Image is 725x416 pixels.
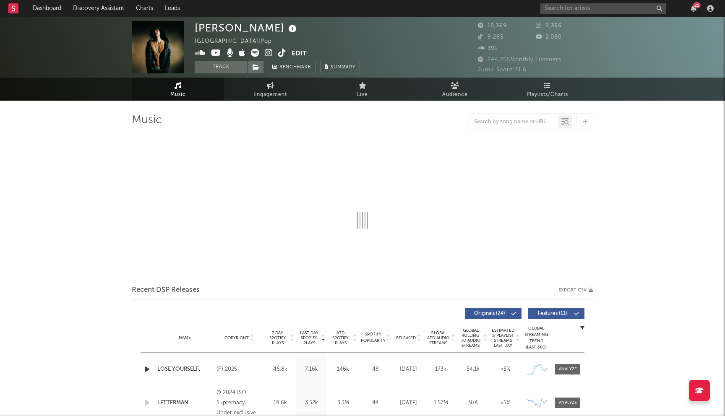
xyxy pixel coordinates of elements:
[195,36,282,47] div: [GEOGRAPHIC_DATA] | Pop
[361,399,390,407] div: 44
[478,67,527,73] span: Jump Score: 71.6
[195,21,299,35] div: [PERSON_NAME]
[266,330,289,346] span: 7 Day Spotify Plays
[298,399,325,407] div: 3.52k
[253,90,287,100] span: Engagement
[465,308,522,319] button: Originals(24)
[316,78,409,101] a: Live
[224,335,249,341] span: Copyright
[536,34,562,40] span: 2,060
[292,49,307,59] button: Edit
[478,23,507,29] span: 10,369
[528,308,584,319] button: Features(11)
[396,335,416,341] span: Released
[478,46,498,51] span: 391
[394,365,422,374] div: [DATE]
[329,365,357,374] div: 146k
[459,328,482,348] span: Global Rolling 7D Audio Streams
[427,330,450,346] span: Global ATD Audio Streams
[157,399,212,407] a: LETTERMAN
[298,365,325,374] div: 7.16k
[491,399,519,407] div: <5%
[357,90,368,100] span: Live
[298,330,320,346] span: Last Day Spotify Plays
[279,62,311,73] span: Benchmark
[524,325,549,351] div: Global Streaming Trend (Last 60D)
[216,364,262,374] div: (P) 2025
[132,78,224,101] a: Music
[320,61,360,73] button: Summary
[536,23,562,29] span: 9,366
[157,335,212,341] div: Name
[459,365,487,374] div: 54.1k
[442,90,468,100] span: Audience
[361,331,386,344] span: Spotify Popularity
[540,3,666,14] input: Search for artists
[329,399,357,407] div: 3.3M
[427,365,455,374] div: 173k
[224,78,316,101] a: Engagement
[394,399,422,407] div: [DATE]
[470,311,509,316] span: Originals ( 24 )
[331,65,355,70] span: Summary
[329,330,352,346] span: ATD Spotify Plays
[170,90,186,100] span: Music
[459,399,487,407] div: N/A
[470,119,558,125] input: Search by song name or URL
[195,61,247,73] button: Track
[478,57,561,62] span: 244,255 Monthly Listeners
[409,78,501,101] a: Audience
[693,2,701,8] div: 25
[266,399,294,407] div: 19.6k
[268,61,316,73] a: Benchmark
[361,365,390,374] div: 48
[691,5,696,12] button: 25
[427,399,455,407] div: 1.57M
[558,288,593,293] button: Export CSV
[157,365,212,374] a: LOSE YOURSELF.
[501,78,593,101] a: Playlists/Charts
[132,285,200,295] span: Recent DSP Releases
[527,90,568,100] span: Playlists/Charts
[491,328,514,348] span: Estimated % Playlist Streams Last Day
[266,365,294,374] div: 46.8k
[533,311,572,316] span: Features ( 11 )
[491,365,519,374] div: <5%
[478,34,503,40] span: 9,265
